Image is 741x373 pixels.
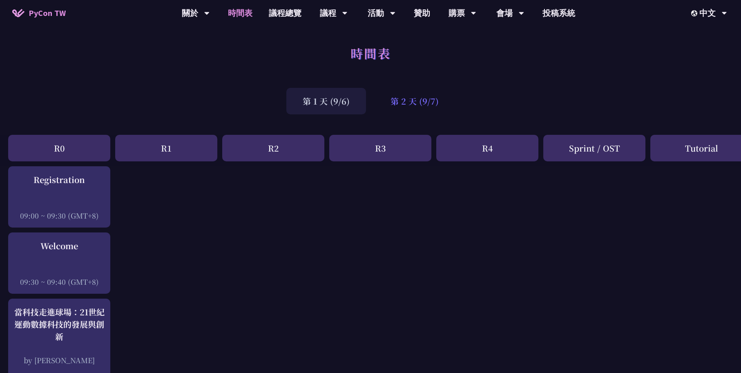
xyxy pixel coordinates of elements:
div: 第 1 天 (9/6) [286,88,366,114]
div: 當科技走進球場：21世紀運動數據科技的發展與創新 [12,306,106,343]
img: Home icon of PyCon TW 2025 [12,9,25,17]
span: PyCon TW [29,7,66,19]
div: R4 [436,135,538,161]
div: 09:00 ~ 09:30 (GMT+8) [12,210,106,221]
div: 第 2 天 (9/7) [374,88,455,114]
div: R1 [115,135,217,161]
div: Sprint / OST [543,135,645,161]
div: Registration [12,174,106,186]
div: by [PERSON_NAME] [12,355,106,365]
img: Locale Icon [691,10,699,16]
div: R2 [222,135,324,161]
h1: 時間表 [350,41,391,65]
div: R3 [329,135,431,161]
div: 09:30 ~ 09:40 (GMT+8) [12,277,106,287]
div: R0 [8,135,110,161]
a: PyCon TW [4,3,74,23]
div: Welcome [12,240,106,252]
